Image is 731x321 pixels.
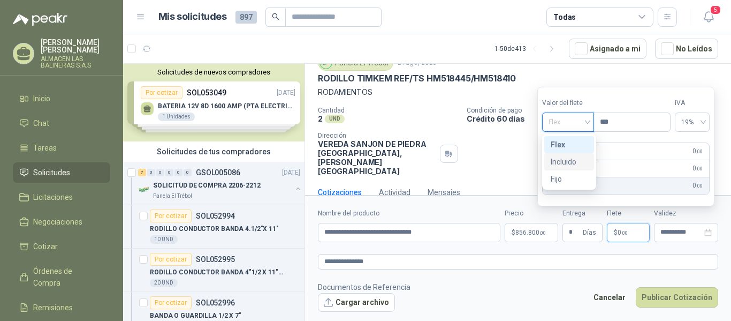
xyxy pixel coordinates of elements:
[467,107,727,114] p: Condición de pago
[13,13,67,26] img: Logo peakr
[33,93,50,104] span: Inicio
[150,235,178,244] div: 10 UND
[318,114,323,123] p: 2
[33,117,49,129] span: Chat
[158,9,227,25] h1: Mis solicitudes
[196,256,235,263] p: SOL052995
[318,281,410,293] p: Documentos de Referencia
[13,113,110,133] a: Chat
[505,223,558,242] p: $856.800,00
[428,186,460,198] div: Mensajes
[614,229,618,236] span: $
[318,132,436,139] p: Dirección
[551,156,588,168] div: Incluido
[549,114,588,130] span: Flex
[138,183,151,196] img: Company Logo
[515,229,546,236] span: 856.800
[150,267,283,278] p: RODILLO CONDUCTOR BANDA 4"1/2 X 11" IMPA
[544,170,594,188] div: Fijo
[147,169,155,176] div: 0
[196,169,240,176] p: GSOL005086
[692,181,702,191] span: 0
[325,115,345,123] div: UND
[13,138,110,158] a: Tareas
[681,114,703,130] span: 19%
[318,139,436,176] p: VEREDA SANJON DE PIEDRA [GEOGRAPHIC_DATA] , [PERSON_NAME][GEOGRAPHIC_DATA]
[123,249,304,292] a: Por cotizarSOL052995RODILLO CONDUCTOR BANDA 4"1/2 X 11" IMPA20 UND
[505,208,558,219] label: Precio
[318,208,500,219] label: Nombre del producto
[551,173,588,185] div: Fijo
[318,73,516,84] p: RODILLO TIMKEM REF/TS HM518445/HM518410
[196,212,235,220] p: SOL052994
[13,261,110,293] a: Órdenes de Compra
[150,296,192,309] div: Por cotizar
[318,86,718,98] p: RODAMIENTOS
[655,39,718,59] button: No Leídos
[379,186,410,198] div: Actividad
[123,141,304,162] div: Solicitudes de tus compradores
[562,208,603,219] label: Entrega
[153,192,192,200] p: Panela El Trébol
[618,229,628,236] span: 0
[553,11,576,23] div: Todas
[494,40,560,57] div: 1 - 50 de 413
[150,253,192,266] div: Por cotizar
[539,230,546,236] span: ,00
[150,224,279,234] p: RODILLO CONDUCTOR BANDA 4.1/2"X 11"
[636,287,718,308] button: Publicar Cotización
[33,265,100,289] span: Órdenes de Compra
[588,287,631,308] button: Cancelar
[282,168,300,178] p: [DATE]
[196,299,235,307] p: SOL052996
[138,169,146,176] div: 7
[621,230,628,236] span: ,00
[318,107,458,114] p: Cantidad
[318,293,395,312] button: Cargar archivo
[33,241,58,252] span: Cotizar
[318,186,362,198] div: Cotizaciones
[692,163,702,174] span: 0
[165,169,173,176] div: 0
[696,148,703,154] span: ,00
[153,181,261,191] p: SOLICITUD DE COMPRA 2206-2212
[33,142,57,154] span: Tareas
[675,98,710,108] label: IVA
[13,162,110,183] a: Solicitudes
[272,13,279,20] span: search
[696,166,703,171] span: ,00
[13,88,110,109] a: Inicio
[544,136,594,153] div: Flex
[127,68,300,76] button: Solicitudes de nuevos compradores
[551,139,588,151] div: Flex
[654,208,718,219] label: Validez
[33,167,70,178] span: Solicitudes
[692,146,702,156] span: 0
[710,5,721,15] span: 5
[544,153,594,170] div: Incluido
[699,8,718,27] button: 5
[569,39,646,59] button: Asignado a mi
[138,166,302,200] a: 7 0 0 0 0 0 GSOL005086[DATE] Company LogoSOLICITUD DE COMPRA 2206-2212Panela El Trébol
[235,11,257,24] span: 897
[123,64,304,141] div: Solicitudes de nuevos compradoresPor cotizarSOL053049[DATE] BATERIA 12V 8D 1600 AMP (PTA ELECTRIC...
[607,208,650,219] label: Flete
[184,169,192,176] div: 0
[13,297,110,318] a: Remisiones
[174,169,182,176] div: 0
[41,56,110,69] p: ALMACEN LAS BALINERAS S.A.S
[542,98,593,108] label: Valor del flete
[33,216,82,228] span: Negociaciones
[156,169,164,176] div: 0
[150,210,192,222] div: Por cotizar
[13,212,110,232] a: Negociaciones
[150,311,241,321] p: BANDA O GUARDILLA 1/2 X 7"
[13,236,110,257] a: Cotizar
[33,302,73,313] span: Remisiones
[583,223,596,242] span: Días
[13,187,110,207] a: Licitaciones
[33,191,73,203] span: Licitaciones
[467,114,727,123] p: Crédito 60 días
[123,205,304,249] a: Por cotizarSOL052994RODILLO CONDUCTOR BANDA 4.1/2"X 11"10 UND
[150,279,178,287] div: 20 UND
